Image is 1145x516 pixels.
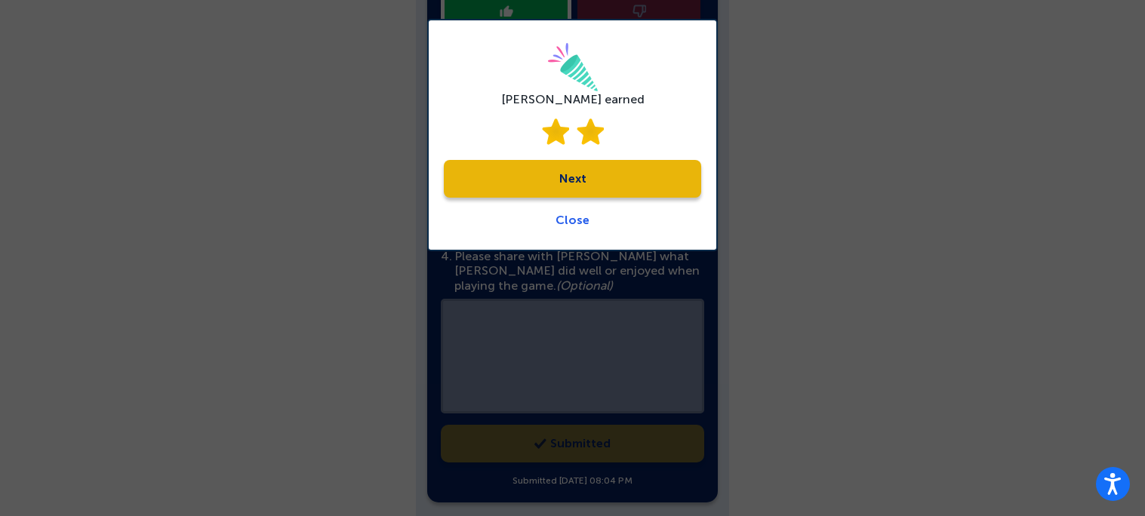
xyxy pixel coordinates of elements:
[501,92,645,106] div: [PERSON_NAME] earned
[547,43,599,92] img: celebrate
[444,160,701,198] a: Next
[577,118,604,145] img: star
[542,118,569,145] img: star
[556,213,589,227] a: Close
